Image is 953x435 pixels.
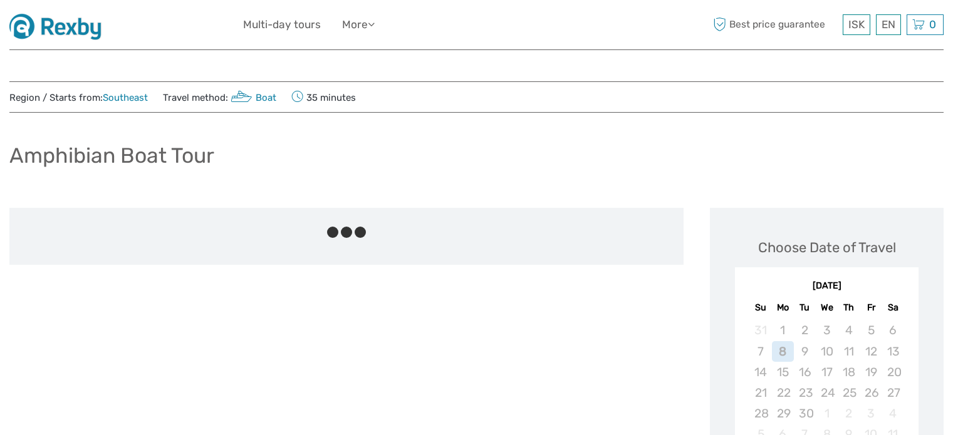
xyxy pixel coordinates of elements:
[772,362,794,382] div: Not available Monday, September 15th, 2025
[9,143,214,168] h1: Amphibian Boat Tour
[794,382,816,403] div: Not available Tuesday, September 23rd, 2025
[882,299,904,316] div: Sa
[816,299,838,316] div: We
[927,18,938,31] span: 0
[243,16,321,34] a: Multi-day tours
[816,320,838,340] div: Not available Wednesday, September 3rd, 2025
[816,403,838,424] div: Not available Wednesday, October 1st, 2025
[882,320,904,340] div: Not available Saturday, September 6th, 2025
[860,299,882,316] div: Fr
[794,403,816,424] div: Not available Tuesday, September 30th, 2025
[9,91,148,105] span: Region / Starts from:
[735,280,919,293] div: [DATE]
[838,362,860,382] div: Not available Thursday, September 18th, 2025
[838,341,860,362] div: Not available Thursday, September 11th, 2025
[860,382,882,403] div: Not available Friday, September 26th, 2025
[816,382,838,403] div: Not available Wednesday, September 24th, 2025
[838,299,860,316] div: Th
[772,299,794,316] div: Mo
[860,341,882,362] div: Not available Friday, September 12th, 2025
[291,88,356,106] span: 35 minutes
[749,320,771,340] div: Not available Sunday, August 31st, 2025
[749,382,771,403] div: Not available Sunday, September 21st, 2025
[103,92,148,103] a: Southeast
[838,382,860,403] div: Not available Thursday, September 25th, 2025
[163,88,276,106] span: Travel method:
[794,320,816,340] div: Not available Tuesday, September 2nd, 2025
[772,320,794,340] div: Not available Monday, September 1st, 2025
[860,362,882,382] div: Not available Friday, September 19th, 2025
[228,92,276,103] a: Boat
[749,362,771,382] div: Not available Sunday, September 14th, 2025
[882,341,904,362] div: Not available Saturday, September 13th, 2025
[876,14,901,35] div: EN
[772,341,794,362] div: Not available Monday, September 8th, 2025
[816,362,838,382] div: Not available Wednesday, September 17th, 2025
[882,382,904,403] div: Not available Saturday, September 27th, 2025
[838,403,860,424] div: Not available Thursday, October 2nd, 2025
[794,299,816,316] div: Tu
[794,362,816,382] div: Not available Tuesday, September 16th, 2025
[860,403,882,424] div: Not available Friday, October 3rd, 2025
[749,341,771,362] div: Not available Sunday, September 7th, 2025
[794,341,816,362] div: Not available Tuesday, September 9th, 2025
[758,238,896,257] div: Choose Date of Travel
[9,9,110,40] img: 1430-dd05a757-d8ed-48de-a814-6052a4ad6914_logo_small.jpg
[710,14,840,35] span: Best price guarantee
[882,362,904,382] div: Not available Saturday, September 20th, 2025
[772,403,794,424] div: Not available Monday, September 29th, 2025
[848,18,865,31] span: ISK
[749,299,771,316] div: Su
[860,320,882,340] div: Not available Friday, September 5th, 2025
[772,382,794,403] div: Not available Monday, September 22nd, 2025
[816,341,838,362] div: Not available Wednesday, September 10th, 2025
[749,403,771,424] div: Not available Sunday, September 28th, 2025
[838,320,860,340] div: Not available Thursday, September 4th, 2025
[342,16,375,34] a: More
[882,403,904,424] div: Not available Saturday, October 4th, 2025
